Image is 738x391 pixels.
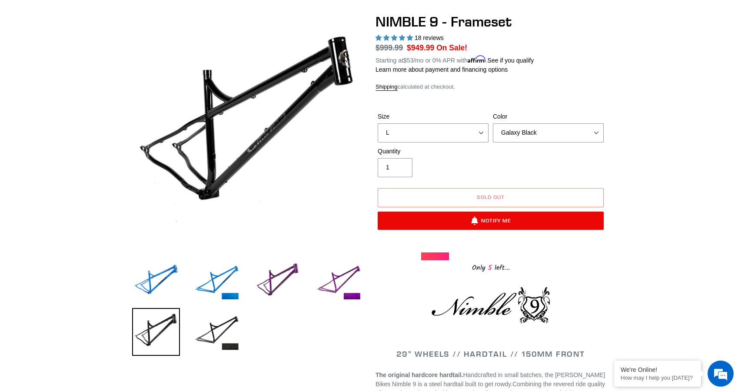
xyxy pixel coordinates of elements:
[376,54,534,65] p: Starting at /mo or 0% APR with .
[132,308,180,356] img: Load image into Gallery viewer, NIMBLE 9 - Frameset
[315,258,362,305] img: Load image into Gallery viewer, NIMBLE 9 - Frameset
[143,4,163,25] div: Minimize live chat window
[28,43,50,65] img: d_696896380_company_1647369064580_696896380
[421,260,560,274] div: Only left...
[254,258,302,305] img: Load image into Gallery viewer, NIMBLE 9 - Frameset
[50,109,120,197] span: We're online!
[488,57,534,64] a: See if you qualify - Learn more about Affirm Financing (opens in modal)
[621,374,695,381] p: How may I help you today?
[376,371,605,388] span: Handcrafted in small batches, the [PERSON_NAME] Bikes Nimble 9 is a steel hardtail built to get r...
[403,57,413,64] span: $53
[415,34,444,41] span: 18 reviews
[376,66,508,73] a: Learn more about payment and financing options
[376,83,398,91] a: Shipping
[493,112,604,121] label: Color
[132,258,180,305] img: Load image into Gallery viewer, NIMBLE 9 - Frameset
[396,349,585,359] span: 29" WHEELS // HARDTAIL // 150MM FRONT
[477,194,505,200] span: Sold out
[4,237,166,268] textarea: Type your message and hit 'Enter'
[376,43,403,52] s: $999.99
[193,258,241,305] img: Load image into Gallery viewer, NIMBLE 9 - Frameset
[376,13,606,30] h1: NIMBLE 9 - Frameset
[378,112,489,121] label: Size
[621,366,695,373] div: We're Online!
[376,83,606,91] div: calculated at checkout.
[10,48,23,61] div: Navigation go back
[376,34,415,41] span: 4.89 stars
[376,371,463,378] strong: The original hardcore hardtail.
[58,49,159,60] div: Chat with us now
[485,262,495,273] span: 5
[407,43,434,52] span: $949.99
[468,56,486,63] span: Affirm
[378,188,604,207] button: Sold out
[193,308,241,356] img: Load image into Gallery viewer, NIMBLE 9 - Frameset
[378,212,604,230] button: Notify Me
[436,42,467,53] span: On Sale!
[378,147,489,156] label: Quantity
